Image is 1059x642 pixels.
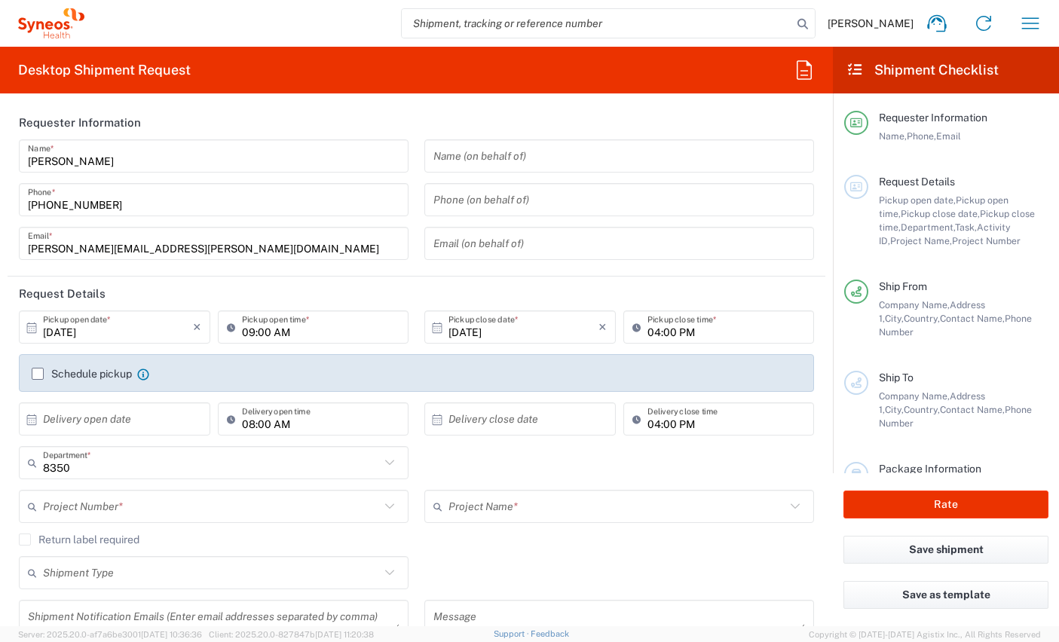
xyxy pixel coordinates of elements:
span: Ship To [879,371,914,384]
span: Country, [904,313,940,324]
span: City, [885,404,904,415]
span: Department, [901,222,955,233]
span: Country, [904,404,940,415]
span: Project Name, [890,235,952,246]
span: Email [936,130,961,142]
span: Request Details [879,176,955,188]
a: Support [494,629,531,638]
span: Client: 2025.20.0-827847b [209,630,374,639]
span: [DATE] 11:20:38 [315,630,374,639]
label: Return label required [19,533,139,546]
h2: Request Details [19,286,106,301]
span: Pickup open date, [879,194,956,206]
span: Package Information [879,463,981,475]
span: City, [885,313,904,324]
h2: Requester Information [19,115,141,130]
h2: Shipment Checklist [846,61,999,79]
span: Task, [955,222,977,233]
span: Copyright © [DATE]-[DATE] Agistix Inc., All Rights Reserved [809,628,1041,641]
h2: Desktop Shipment Request [18,61,191,79]
span: Server: 2025.20.0-af7a6be3001 [18,630,202,639]
span: Phone, [907,130,936,142]
label: Schedule pickup [32,368,132,380]
span: Requester Information [879,112,987,124]
span: Company Name, [879,390,950,402]
i: × [193,315,201,339]
button: Save shipment [843,536,1048,564]
span: Contact Name, [940,404,1005,415]
input: Shipment, tracking or reference number [402,9,792,38]
button: Rate [843,491,1048,518]
span: Name, [879,130,907,142]
button: Save as template [843,581,1048,609]
span: Ship From [879,280,927,292]
a: Feedback [531,629,569,638]
span: Company Name, [879,299,950,310]
span: [PERSON_NAME] [828,17,914,30]
i: × [598,315,607,339]
span: Pickup close date, [901,208,980,219]
span: Contact Name, [940,313,1005,324]
span: Project Number [952,235,1021,246]
span: [DATE] 10:36:36 [141,630,202,639]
